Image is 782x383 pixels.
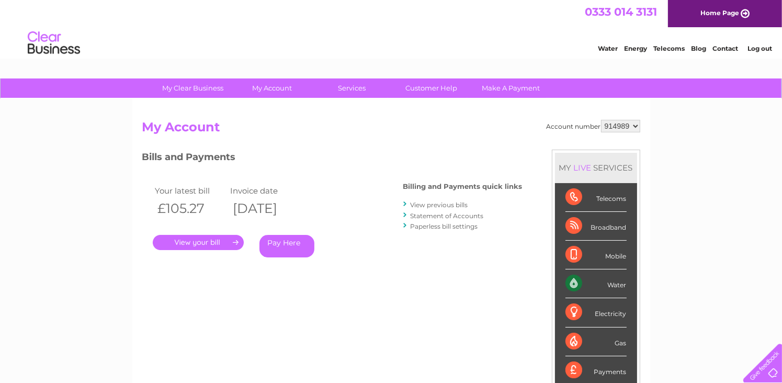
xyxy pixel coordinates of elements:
[572,163,594,173] div: LIVE
[598,44,618,52] a: Water
[624,44,647,52] a: Energy
[388,78,474,98] a: Customer Help
[228,184,303,198] td: Invoice date
[565,328,627,356] div: Gas
[585,5,657,18] a: 0333 014 3131
[653,44,685,52] a: Telecoms
[142,120,640,140] h2: My Account
[565,298,627,327] div: Electricity
[411,201,468,209] a: View previous bills
[691,44,706,52] a: Blog
[27,27,81,59] img: logo.png
[411,222,478,230] a: Paperless bill settings
[555,153,637,183] div: MY SERVICES
[228,198,303,219] th: [DATE]
[309,78,395,98] a: Services
[153,184,228,198] td: Your latest bill
[747,44,772,52] a: Log out
[411,212,484,220] a: Statement of Accounts
[565,241,627,269] div: Mobile
[150,78,236,98] a: My Clear Business
[403,183,523,190] h4: Billing and Payments quick links
[153,198,228,219] th: £105.27
[468,78,554,98] a: Make A Payment
[712,44,738,52] a: Contact
[144,6,639,51] div: Clear Business is a trading name of Verastar Limited (registered in [GEOGRAPHIC_DATA] No. 3667643...
[547,120,640,132] div: Account number
[153,235,244,250] a: .
[565,183,627,212] div: Telecoms
[229,78,315,98] a: My Account
[142,150,523,168] h3: Bills and Payments
[259,235,314,257] a: Pay Here
[565,269,627,298] div: Water
[565,212,627,241] div: Broadband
